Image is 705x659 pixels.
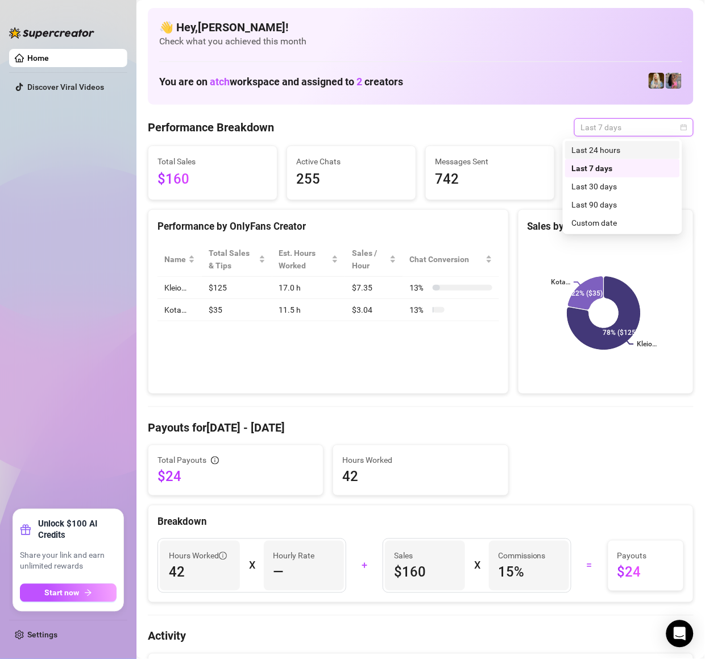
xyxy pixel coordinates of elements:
[581,119,687,136] span: Last 7 days
[169,563,231,582] span: 42
[148,628,694,644] h4: Activity
[356,76,362,88] span: 2
[27,53,49,63] a: Home
[249,557,255,575] div: X
[157,155,268,168] span: Total Sales
[403,242,499,277] th: Chat Conversion
[565,159,680,177] div: Last 7 days
[20,584,117,602] button: Start nowarrow-right
[157,299,202,321] td: Kota…
[572,180,673,193] div: Last 30 days
[528,219,684,234] div: Sales by OnlyFans Creator
[272,277,346,299] td: 17.0 h
[666,73,682,89] img: Kota
[565,141,680,159] div: Last 24 hours
[565,196,680,214] div: Last 90 days
[211,457,219,465] span: info-circle
[157,515,684,530] div: Breakdown
[164,253,186,266] span: Name
[84,589,92,597] span: arrow-right
[410,281,428,294] span: 13 %
[572,162,673,175] div: Last 7 days
[345,242,403,277] th: Sales / Hour
[209,247,256,272] span: Total Sales & Tips
[202,299,272,321] td: $35
[157,468,314,486] span: $24
[474,557,480,575] div: X
[159,76,403,88] h1: You are on workspace and assigned to creators
[273,550,314,562] article: Hourly Rate
[565,214,680,232] div: Custom date
[637,341,657,349] text: Kleio…
[572,198,673,211] div: Last 90 days
[498,550,546,562] article: Commissions
[578,557,601,575] div: =
[410,253,483,266] span: Chat Conversion
[157,277,202,299] td: Kleio…
[157,169,268,190] span: $160
[617,563,674,582] span: $24
[20,524,31,536] span: gift
[219,552,227,560] span: info-circle
[159,35,682,48] span: Check what you achieved this month
[410,304,428,316] span: 13 %
[157,219,499,234] div: Performance by OnlyFans Creator
[45,588,80,598] span: Start now
[169,550,227,562] span: Hours Worked
[572,217,673,229] div: Custom date
[666,620,694,648] div: Open Intercom Messenger
[342,468,499,486] span: 42
[210,76,230,88] span: atch
[394,550,456,562] span: Sales
[572,144,673,156] div: Last 24 hours
[202,277,272,299] td: $125
[157,454,206,467] span: Total Payouts
[20,550,117,573] span: Share your link and earn unlimited rewards
[296,155,407,168] span: Active Chats
[148,420,694,436] h4: Payouts for [DATE] - [DATE]
[296,169,407,190] span: 255
[394,563,456,582] span: $160
[27,631,57,640] a: Settings
[157,242,202,277] th: Name
[202,242,272,277] th: Total Sales & Tips
[353,557,376,575] div: +
[27,82,104,92] a: Discover Viral Videos
[435,155,545,168] span: Messages Sent
[273,563,284,582] span: —
[617,550,674,562] span: Payouts
[9,27,94,39] img: logo-BBDzfeDw.svg
[38,519,117,541] strong: Unlock $100 AI Credits
[345,277,403,299] td: $7.35
[565,177,680,196] div: Last 30 days
[681,124,687,131] span: calendar
[159,19,682,35] h4: 👋 Hey, [PERSON_NAME] !
[279,247,330,272] div: Est. Hours Worked
[435,169,545,190] span: 742
[272,299,346,321] td: 11.5 h
[342,454,499,467] span: Hours Worked
[345,299,403,321] td: $3.04
[498,563,560,582] span: 15 %
[551,279,570,287] text: Kota…
[649,73,665,89] img: Kleio
[148,119,274,135] h4: Performance Breakdown
[352,247,387,272] span: Sales / Hour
